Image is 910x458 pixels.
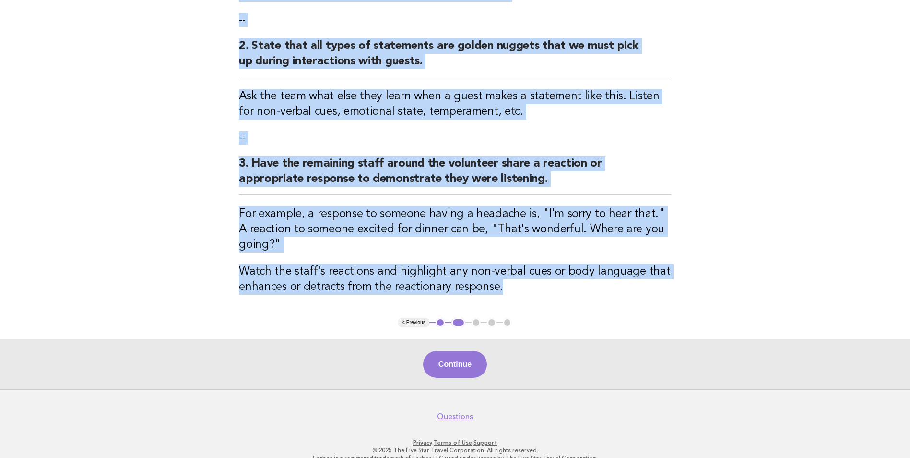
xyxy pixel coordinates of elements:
h3: For example, a response to someone having a headache is, "I'm sorry to hear that." A reaction to ... [239,206,671,253]
p: -- [239,13,671,27]
button: < Previous [398,318,429,327]
a: Privacy [413,439,432,446]
a: Questions [437,412,473,422]
h3: Watch the staff's reactions and highlight any non-verbal cues or body language that enhances or d... [239,264,671,295]
button: 2 [451,318,465,327]
h2: 2. State that all types of statements are golden nuggets that we must pick up during interactions... [239,38,671,77]
button: Continue [423,351,487,378]
p: -- [239,131,671,145]
a: Support [473,439,497,446]
h3: Ask the team what else they learn when a guest makes a statement like this. Listen for non-verbal... [239,89,671,120]
a: Terms of Use [434,439,472,446]
button: 1 [436,318,445,327]
h2: 3. Have the remaining staff around the volunteer share a reaction or appropriate response to demo... [239,156,671,195]
p: · · [162,439,749,446]
p: © 2025 The Five Star Travel Corporation. All rights reserved. [162,446,749,454]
